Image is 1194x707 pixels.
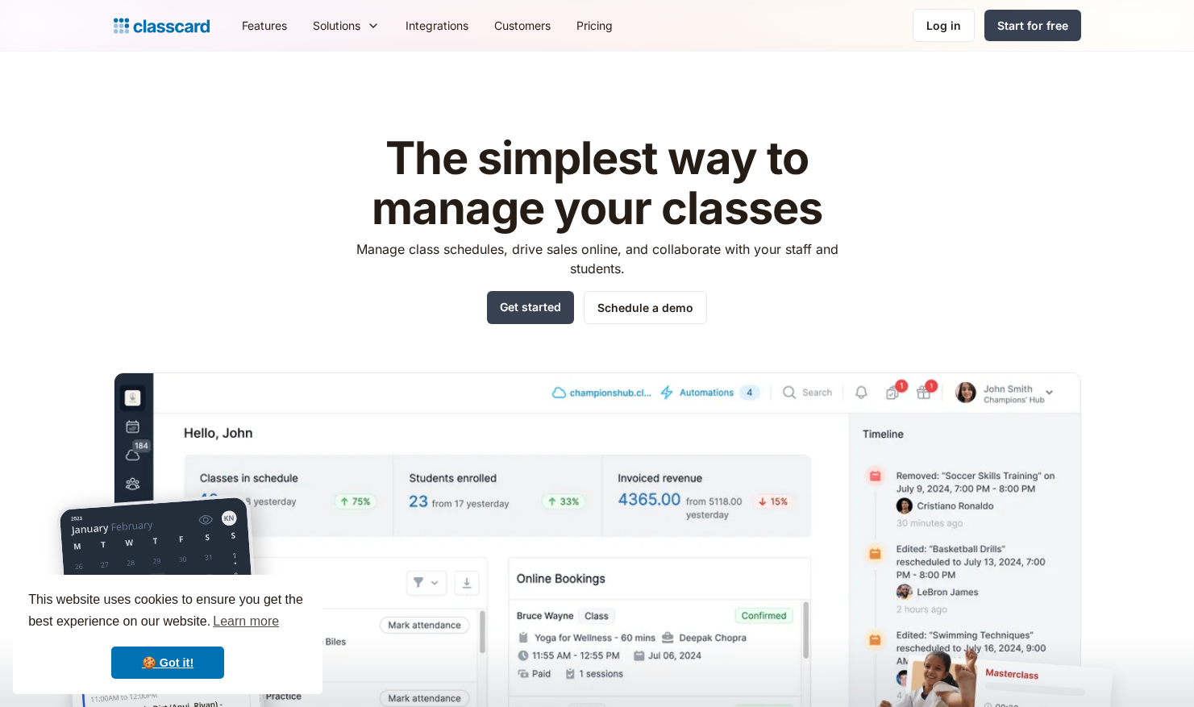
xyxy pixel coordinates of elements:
[564,7,626,44] a: Pricing
[584,291,707,324] a: Schedule a demo
[313,17,360,34] div: Solutions
[111,647,224,679] a: dismiss cookie message
[13,575,322,694] div: cookieconsent
[926,17,961,34] div: Log in
[481,7,564,44] a: Customers
[913,9,975,42] a: Log in
[487,291,574,324] a: Get started
[997,17,1068,34] div: Start for free
[210,609,281,634] a: learn more about cookies
[984,10,1081,41] a: Start for free
[28,590,307,634] span: This website uses cookies to ensure you get the best experience on our website.
[229,7,300,44] a: Features
[393,7,481,44] a: Integrations
[114,15,210,37] a: home
[300,7,393,44] div: Solutions
[341,239,853,278] p: Manage class schedules, drive sales online, and collaborate with your staff and students.
[341,134,853,233] h1: The simplest way to manage your classes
